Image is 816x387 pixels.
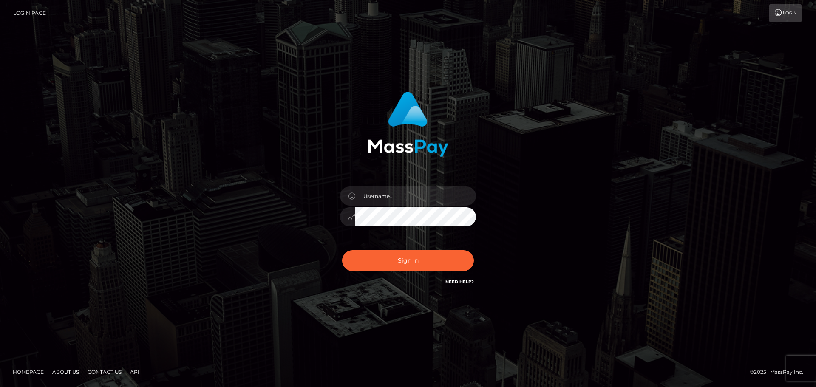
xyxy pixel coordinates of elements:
img: MassPay Login [368,92,448,157]
a: About Us [49,365,82,379]
a: Need Help? [445,279,474,285]
a: Login [769,4,802,22]
a: Contact Us [84,365,125,379]
button: Sign in [342,250,474,271]
input: Username... [355,186,476,206]
div: © 2025 , MassPay Inc. [750,367,810,377]
a: Login Page [13,4,46,22]
a: API [127,365,143,379]
a: Homepage [9,365,47,379]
